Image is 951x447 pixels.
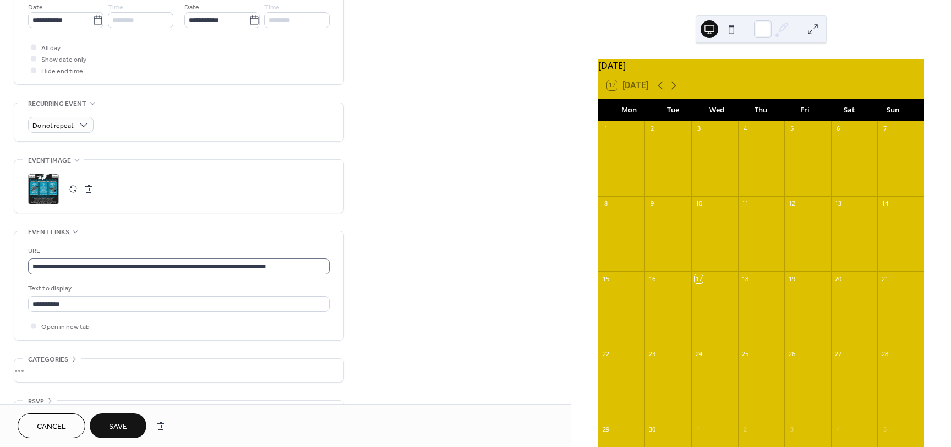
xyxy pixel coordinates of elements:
[834,274,843,283] div: 20
[28,396,44,407] span: RSVP
[648,425,656,433] div: 30
[32,120,74,132] span: Do not repeat
[602,125,610,133] div: 1
[648,350,656,358] div: 23
[741,350,750,358] div: 25
[788,125,796,133] div: 5
[648,274,656,283] div: 16
[741,274,750,283] div: 18
[695,425,703,433] div: 1
[109,421,127,433] span: Save
[41,42,61,54] span: All day
[881,200,889,208] div: 14
[602,274,610,283] div: 15
[834,125,843,133] div: 6
[651,99,695,121] div: Tue
[871,99,915,121] div: Sun
[648,125,656,133] div: 2
[602,200,610,208] div: 8
[28,174,59,204] div: ;
[788,274,796,283] div: 19
[783,99,827,121] div: Fri
[881,274,889,283] div: 21
[28,354,68,365] span: Categories
[695,125,703,133] div: 3
[14,401,343,424] div: •••
[14,359,343,382] div: •••
[37,421,66,433] span: Cancel
[108,2,123,13] span: Time
[695,200,703,208] div: 10
[788,350,796,358] div: 26
[602,350,610,358] div: 22
[607,99,651,121] div: Mon
[741,200,750,208] div: 11
[602,425,610,433] div: 29
[28,245,327,257] div: URL
[788,425,796,433] div: 3
[264,2,280,13] span: Time
[41,321,90,333] span: Open in new tab
[28,98,86,110] span: Recurring event
[834,425,843,433] div: 4
[184,2,199,13] span: Date
[881,125,889,133] div: 7
[881,350,889,358] div: 28
[28,283,327,294] div: Text to display
[41,66,83,77] span: Hide end time
[41,54,86,66] span: Show date only
[28,155,71,166] span: Event image
[881,425,889,433] div: 5
[598,59,924,72] div: [DATE]
[90,413,146,438] button: Save
[834,350,843,358] div: 27
[695,350,703,358] div: 24
[28,227,69,238] span: Event links
[695,274,703,283] div: 17
[648,200,656,208] div: 9
[741,425,750,433] div: 2
[695,99,739,121] div: Wed
[827,99,871,121] div: Sat
[18,413,85,438] button: Cancel
[741,125,750,133] div: 4
[739,99,783,121] div: Thu
[834,200,843,208] div: 13
[28,2,43,13] span: Date
[788,200,796,208] div: 12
